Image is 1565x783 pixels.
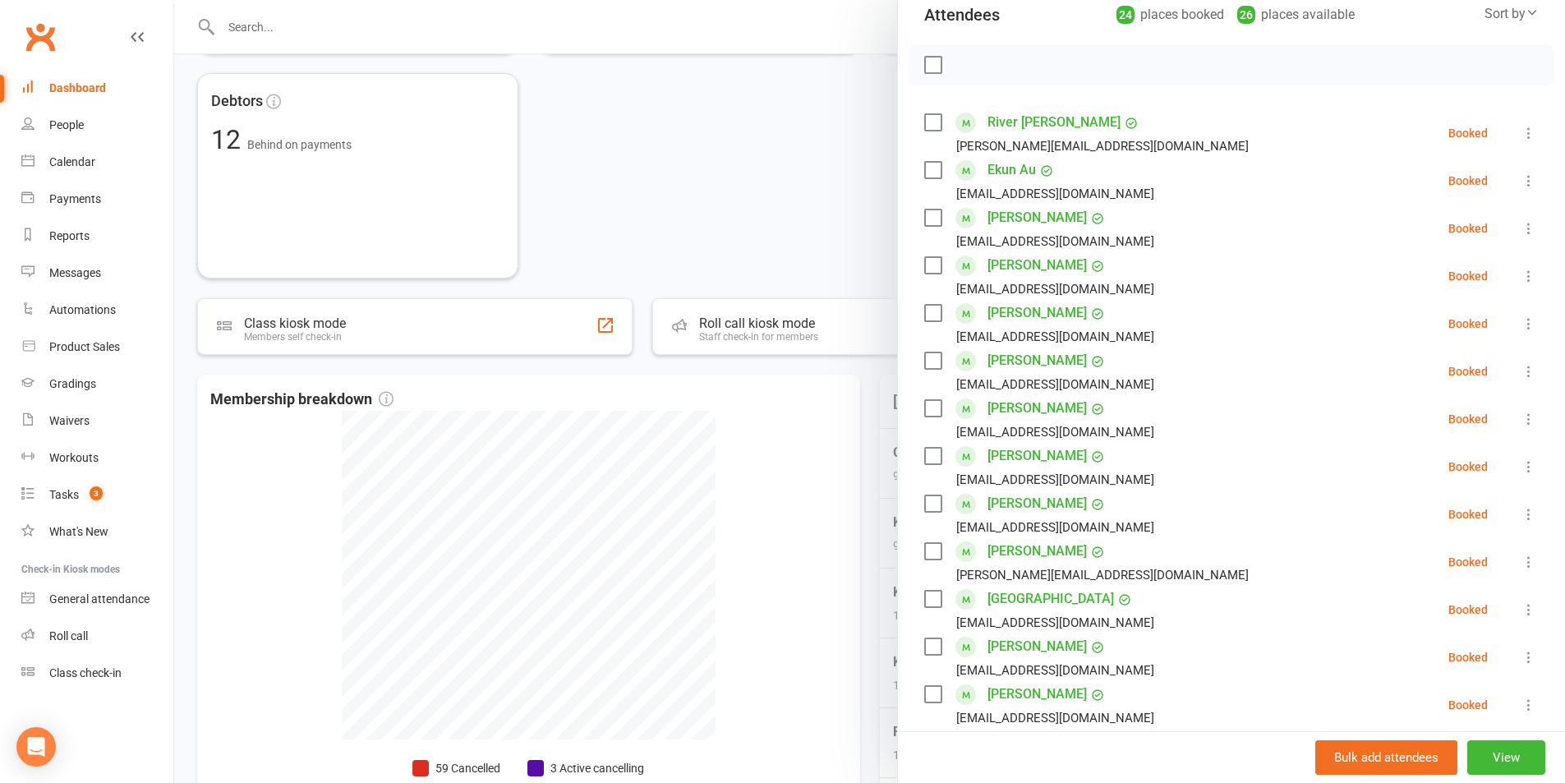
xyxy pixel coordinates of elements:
div: Booked [1448,270,1488,282]
div: Booked [1448,509,1488,520]
div: [PERSON_NAME][EMAIL_ADDRESS][DOMAIN_NAME] [956,564,1249,586]
div: Booked [1448,223,1488,234]
div: Dashboard [49,81,106,94]
a: Clubworx [20,16,61,58]
div: [EMAIL_ADDRESS][DOMAIN_NAME] [956,279,1154,300]
a: Reports [21,218,173,255]
div: Calendar [49,155,95,168]
a: [PERSON_NAME] [987,205,1087,231]
div: Class check-in [49,666,122,679]
div: [PERSON_NAME][EMAIL_ADDRESS][DOMAIN_NAME] [956,136,1249,157]
div: Workouts [49,451,99,464]
a: [PERSON_NAME] [987,538,1087,564]
div: [EMAIL_ADDRESS][DOMAIN_NAME] [956,660,1154,681]
a: River [PERSON_NAME] [987,109,1121,136]
div: [EMAIL_ADDRESS][DOMAIN_NAME] [956,374,1154,395]
a: Tasks 3 [21,477,173,514]
div: Roll call [49,629,88,643]
div: Booked [1448,652,1488,663]
div: Automations [49,303,116,316]
a: Messages [21,255,173,292]
div: Product Sales [49,340,120,353]
div: Waivers [49,414,90,427]
div: Booked [1448,461,1488,472]
div: places available [1237,3,1355,26]
a: People [21,107,173,144]
div: [EMAIL_ADDRESS][DOMAIN_NAME] [956,612,1154,633]
div: Open Intercom Messenger [16,727,56,767]
div: General attendance [49,592,150,606]
div: Messages [49,266,101,279]
a: [PERSON_NAME] [987,491,1087,517]
a: [PERSON_NAME] [987,300,1087,326]
a: Ekun Au [987,157,1036,183]
div: People [49,118,84,131]
div: Tasks [49,488,79,501]
div: [EMAIL_ADDRESS][DOMAIN_NAME] [956,469,1154,491]
div: [EMAIL_ADDRESS][DOMAIN_NAME] [956,421,1154,443]
div: Booked [1448,175,1488,187]
a: [PERSON_NAME] [987,395,1087,421]
div: Booked [1448,127,1488,139]
a: Class kiosk mode [21,655,173,692]
a: Gradings [21,366,173,403]
a: [PERSON_NAME] [987,348,1087,374]
div: Reports [49,229,90,242]
a: Automations [21,292,173,329]
a: Dashboard [21,70,173,107]
div: [EMAIL_ADDRESS][DOMAIN_NAME] [956,326,1154,348]
div: [EMAIL_ADDRESS][DOMAIN_NAME] [956,231,1154,252]
button: Bulk add attendees [1315,740,1457,775]
a: [PERSON_NAME] [987,252,1087,279]
a: [PERSON_NAME] [987,443,1087,469]
div: Booked [1448,366,1488,377]
a: Roll call [21,618,173,655]
div: 24 [1116,6,1135,24]
a: Workouts [21,440,173,477]
div: Booked [1448,318,1488,329]
div: [EMAIL_ADDRESS][DOMAIN_NAME] [956,707,1154,729]
div: Booked [1448,699,1488,711]
a: Calendar [21,144,173,181]
a: Product Sales [21,329,173,366]
a: Waivers [21,403,173,440]
div: [EMAIL_ADDRESS][DOMAIN_NAME] [956,517,1154,538]
div: Booked [1448,413,1488,425]
div: Booked [1448,556,1488,568]
a: [PERSON_NAME] [987,681,1087,707]
div: Sort by [1484,3,1539,25]
a: [GEOGRAPHIC_DATA] [987,586,1114,612]
div: 26 [1237,6,1255,24]
div: Booked [1448,604,1488,615]
a: Payments [21,181,173,218]
a: What's New [21,514,173,550]
div: [EMAIL_ADDRESS][DOMAIN_NAME] [956,183,1154,205]
button: View [1467,740,1545,775]
div: Attendees [924,3,1000,26]
div: Gradings [49,377,96,390]
div: Payments [49,192,101,205]
span: 3 [90,486,103,500]
div: What's New [49,525,108,538]
a: General attendance kiosk mode [21,581,173,618]
a: [PERSON_NAME] [987,633,1087,660]
div: places booked [1116,3,1224,26]
a: [PERSON_NAME] [987,729,1087,755]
